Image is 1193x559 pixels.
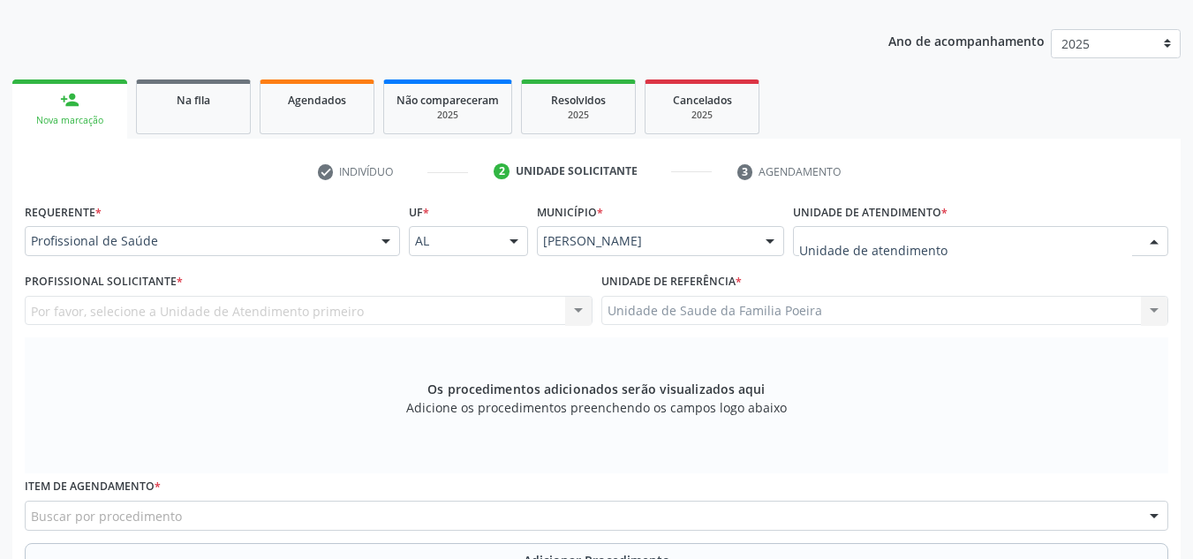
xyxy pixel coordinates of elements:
div: Nova marcação [25,114,115,127]
p: Ano de acompanhamento [888,29,1045,51]
div: 2025 [534,109,623,122]
span: Os procedimentos adicionados serão visualizados aqui [427,380,765,398]
div: 2025 [658,109,746,122]
div: Unidade solicitante [516,163,638,179]
label: Item de agendamento [25,473,161,501]
span: AL [415,232,492,250]
label: Unidade de referência [601,268,742,296]
span: Resolvidos [551,93,606,108]
label: Unidade de atendimento [793,199,948,226]
span: Profissional de Saúde [31,232,364,250]
span: Cancelados [673,93,732,108]
input: Unidade de atendimento [799,232,1132,268]
label: UF [409,199,429,226]
label: Município [537,199,603,226]
label: Profissional Solicitante [25,268,183,296]
div: person_add [60,90,79,110]
span: Agendados [288,93,346,108]
span: Adicione os procedimentos preenchendo os campos logo abaixo [406,398,787,417]
span: Na fila [177,93,210,108]
label: Requerente [25,199,102,226]
span: [PERSON_NAME] [543,232,748,250]
span: Buscar por procedimento [31,507,182,525]
div: 2025 [396,109,499,122]
span: Não compareceram [396,93,499,108]
div: 2 [494,163,510,179]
